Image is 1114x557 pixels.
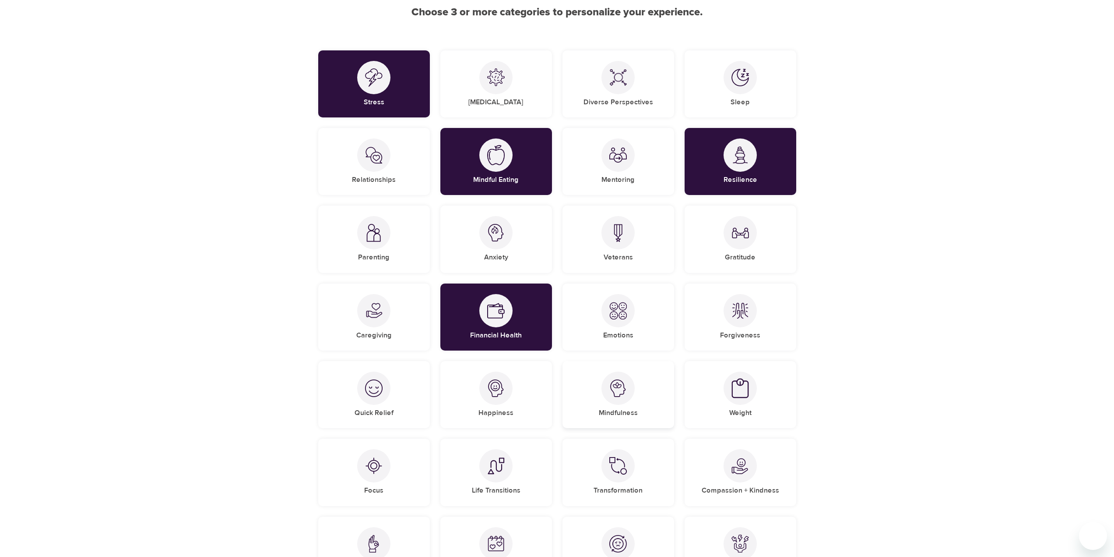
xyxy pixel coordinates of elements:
div: RelationshipsRelationships [318,128,430,195]
h5: Veterans [604,253,633,262]
h5: Diverse Perspectives [583,98,653,107]
img: Financial Health [487,302,505,319]
div: ParentingParenting [318,206,430,273]
img: Transformation [609,457,627,475]
h5: Financial Health [470,331,522,340]
h5: Focus [364,486,383,495]
div: ResilienceResilience [685,128,796,195]
img: Depression [609,535,627,553]
h5: Mindful Eating [473,175,519,184]
img: Anger [731,535,749,553]
div: Life TransitionsLife Transitions [440,439,552,506]
h5: Caregiving [356,331,392,340]
h5: Happiness [478,408,513,418]
div: CaregivingCaregiving [318,284,430,351]
img: Weight [731,378,749,399]
div: SleepSleep [685,50,796,117]
div: WeightWeight [685,361,796,428]
h5: Quick Relief [355,408,394,418]
img: Mindful Eating [487,145,505,165]
h5: Mindfulness [599,408,638,418]
div: MentoringMentoring [562,128,674,195]
img: Life Transitions [487,457,505,475]
div: ForgivenessForgiveness [685,284,796,351]
div: Compassion + KindnessCompassion + Kindness [685,439,796,506]
h5: Gratitude [725,253,756,262]
div: StressStress [318,50,430,117]
div: TransformationTransformation [562,439,674,506]
img: Compassion + Kindness [731,457,749,475]
h5: Compassion + Kindness [702,486,779,495]
img: Gratitude [731,224,749,241]
h5: Transformation [594,486,643,495]
h2: Choose 3 or more categories to personalize your experience. [318,6,796,19]
img: Mindfulness [609,380,627,397]
img: Caregiving [365,302,383,319]
img: Stress [365,68,383,87]
h5: Mentoring [601,175,635,184]
img: Special Occasions [487,535,505,553]
div: GratitudeGratitude [685,206,796,273]
img: COVID-19 [487,68,505,86]
div: EmotionsEmotions [562,284,674,351]
img: Anxiety [487,224,505,241]
div: Quick ReliefQuick Relief [318,361,430,428]
img: Focus [365,457,383,475]
h5: Relationships [352,175,396,184]
div: FocusFocus [318,439,430,506]
img: Relationships [365,146,383,164]
img: Parenting [365,224,383,242]
img: Happiness [487,380,505,397]
img: Acceptance [365,535,383,553]
img: Sleep [731,69,749,86]
img: Forgiveness [731,302,749,319]
div: AnxietyAnxiety [440,206,552,273]
iframe: Button to launch messaging window [1079,522,1107,550]
h5: Resilience [724,175,757,184]
img: Mentoring [609,146,627,164]
div: VeteransVeterans [562,206,674,273]
img: Resilience [731,146,749,164]
div: Financial HealthFinancial Health [440,284,552,351]
h5: Weight [729,408,752,418]
h5: Parenting [358,253,390,262]
div: HappinessHappiness [440,361,552,428]
img: Diverse Perspectives [609,69,627,86]
h5: Sleep [731,98,750,107]
img: Quick Relief [365,380,383,397]
div: MindfulnessMindfulness [562,361,674,428]
div: Mindful EatingMindful Eating [440,128,552,195]
h5: Emotions [603,331,633,340]
h5: Forgiveness [720,331,760,340]
img: Veterans [609,224,627,242]
div: COVID-19[MEDICAL_DATA] [440,50,552,117]
h5: [MEDICAL_DATA] [468,98,524,107]
h5: Anxiety [484,253,508,262]
h5: Stress [364,98,384,107]
div: Diverse PerspectivesDiverse Perspectives [562,50,674,117]
h5: Life Transitions [472,486,520,495]
img: Emotions [609,302,627,319]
